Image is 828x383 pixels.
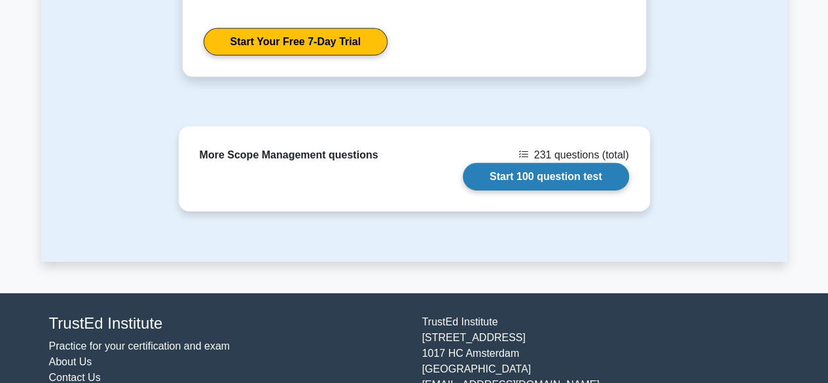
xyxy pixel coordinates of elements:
[49,340,230,352] a: Practice for your certification and exam
[463,163,629,191] a: Start 100 question test
[49,314,406,333] h4: TrustEd Institute
[204,28,387,56] a: Start Your Free 7-Day Trial
[49,356,92,367] a: About Us
[49,372,101,383] a: Contact Us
